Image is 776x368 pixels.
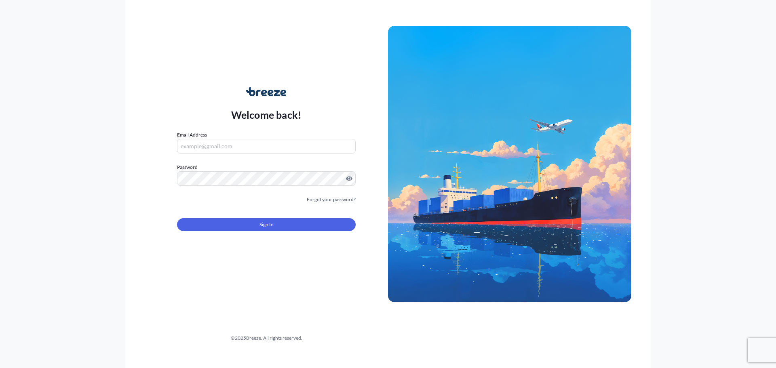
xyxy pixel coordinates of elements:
div: © 2025 Breeze. All rights reserved. [145,334,388,342]
label: Password [177,163,356,171]
p: Welcome back! [231,108,302,121]
img: Ship illustration [388,26,631,302]
button: Sign In [177,218,356,231]
label: Email Address [177,131,207,139]
span: Sign In [259,221,274,229]
button: Show password [346,175,352,182]
a: Forgot your password? [307,196,356,204]
input: example@gmail.com [177,139,356,154]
